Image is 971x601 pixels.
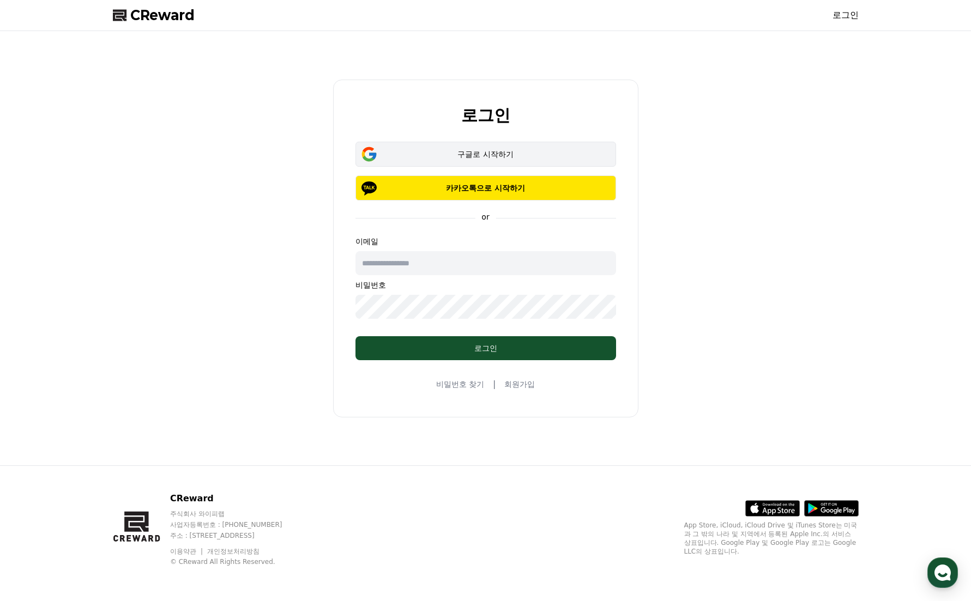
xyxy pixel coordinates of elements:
p: or [475,211,496,222]
p: App Store, iCloud, iCloud Drive 및 iTunes Store는 미국과 그 밖의 나라 및 지역에서 등록된 Apple Inc.의 서비스 상표입니다. Goo... [684,521,859,556]
button: 구글로 시작하기 [355,142,616,167]
p: 사업자등록번호 : [PHONE_NUMBER] [170,520,303,529]
span: 대화 [100,362,113,371]
p: 이메일 [355,236,616,247]
a: 대화 [72,345,141,373]
p: CReward [170,492,303,505]
p: 카카오톡으로 시작하기 [371,183,600,193]
a: 설정 [141,345,209,373]
span: 설정 [168,362,182,371]
a: 회원가입 [504,379,535,390]
span: | [493,378,496,391]
span: 홈 [34,362,41,371]
a: 이용약관 [170,548,204,555]
button: 로그인 [355,336,616,360]
h2: 로그인 [461,106,510,124]
p: 주식회사 와이피랩 [170,509,303,518]
span: CReward [130,7,195,24]
a: 로그인 [833,9,859,22]
a: 홈 [3,345,72,373]
a: 비밀번호 찾기 [436,379,484,390]
div: 구글로 시작하기 [371,149,600,160]
button: 카카오톡으로 시작하기 [355,175,616,201]
p: 비밀번호 [355,280,616,290]
a: 개인정보처리방침 [207,548,260,555]
p: © CReward All Rights Reserved. [170,557,303,566]
div: 로그인 [377,343,594,354]
p: 주소 : [STREET_ADDRESS] [170,531,303,540]
a: CReward [113,7,195,24]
